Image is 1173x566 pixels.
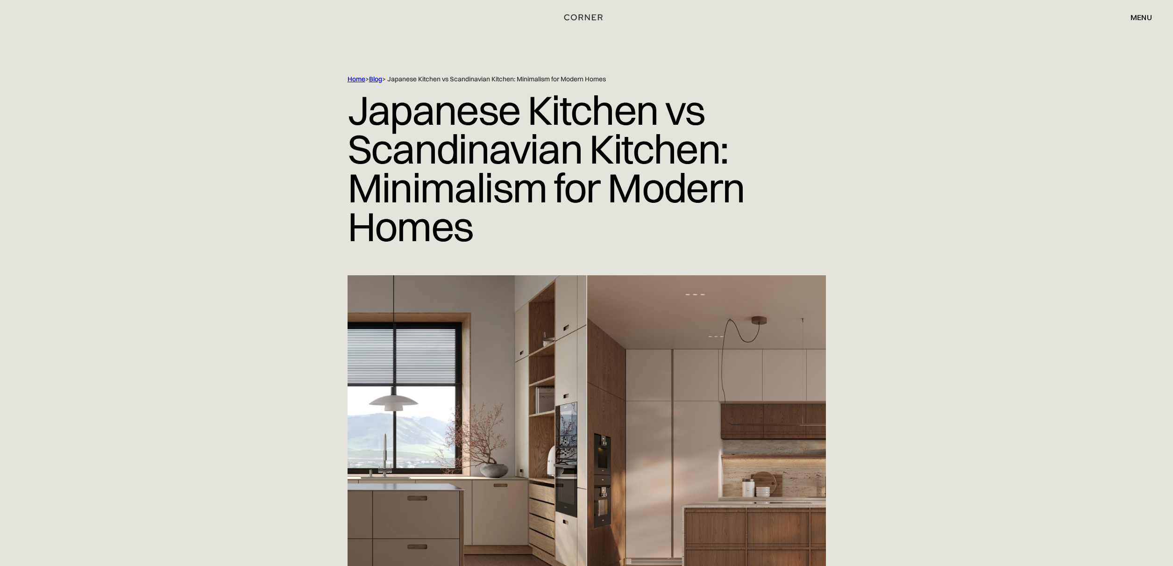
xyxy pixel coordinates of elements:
[348,75,787,84] div: > > Japanese Kitchen vs Scandinavian Kitchen: Minimalism for Modern Homes
[369,75,382,83] a: Blog
[348,84,826,253] h1: Japanese Kitchen vs Scandinavian Kitchen: Minimalism for Modern Homes
[1121,9,1152,25] div: menu
[348,75,365,83] a: Home
[544,11,629,23] a: home
[1130,14,1152,21] div: menu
